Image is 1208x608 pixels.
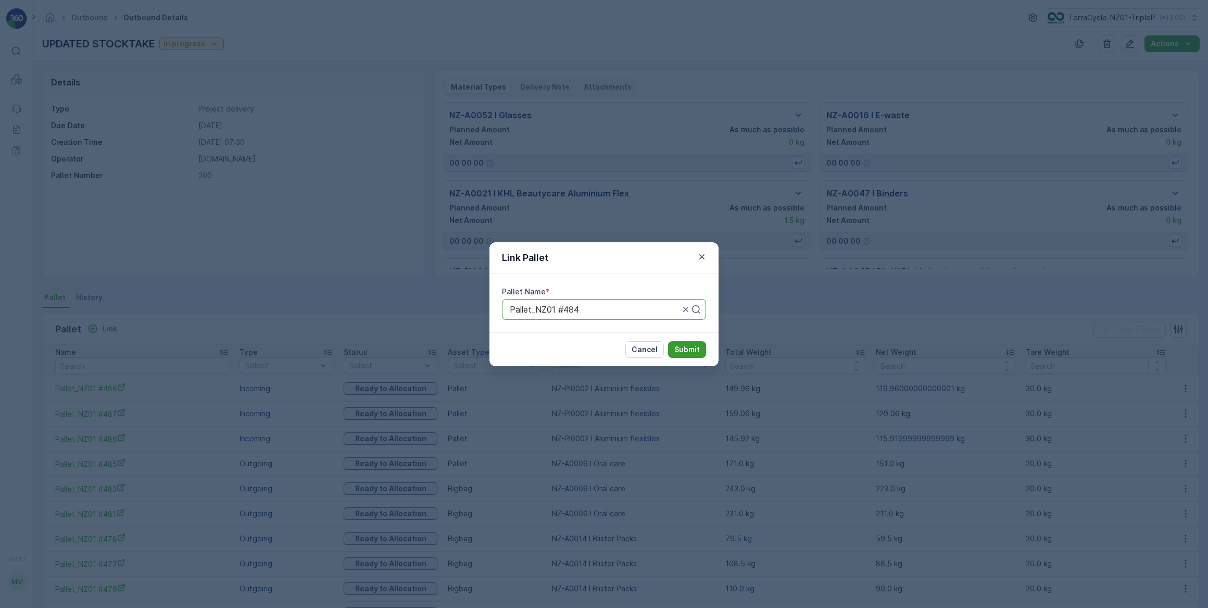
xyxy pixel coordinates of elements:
[668,341,706,358] button: Submit
[502,251,549,265] p: Link Pallet
[625,341,664,358] button: Cancel
[632,344,658,355] p: Cancel
[502,287,546,296] label: Pallet Name
[674,344,700,355] p: Submit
